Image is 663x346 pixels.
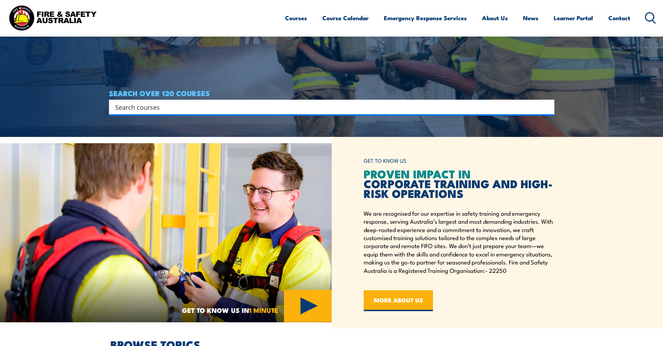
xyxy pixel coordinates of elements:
[364,169,554,198] h2: CORPORATE TRAINING AND HIGH-RISK OPERATIONS
[384,9,467,27] a: Emergency Response Services
[482,9,508,27] a: About Us
[109,89,554,97] h4: SEARCH OVER 120 COURSES
[182,307,278,313] span: GET TO KNOW US IN
[364,209,554,274] p: We are recognised for our expertise in safety training and emergency response, serving Australia’...
[523,9,538,27] a: News
[322,9,369,27] a: Course Calendar
[115,102,539,112] input: Search input
[285,9,307,27] a: Courses
[364,154,554,167] h6: GET TO KNOW US
[364,165,471,182] span: PROVEN IMPACT IN
[364,290,433,311] a: MORE ABOUT US
[249,305,278,315] strong: 1 MINUTE
[554,9,593,27] a: Learner Portal
[117,102,540,112] form: Search form
[608,9,630,27] a: Contact
[542,102,552,112] button: Search magnifier button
